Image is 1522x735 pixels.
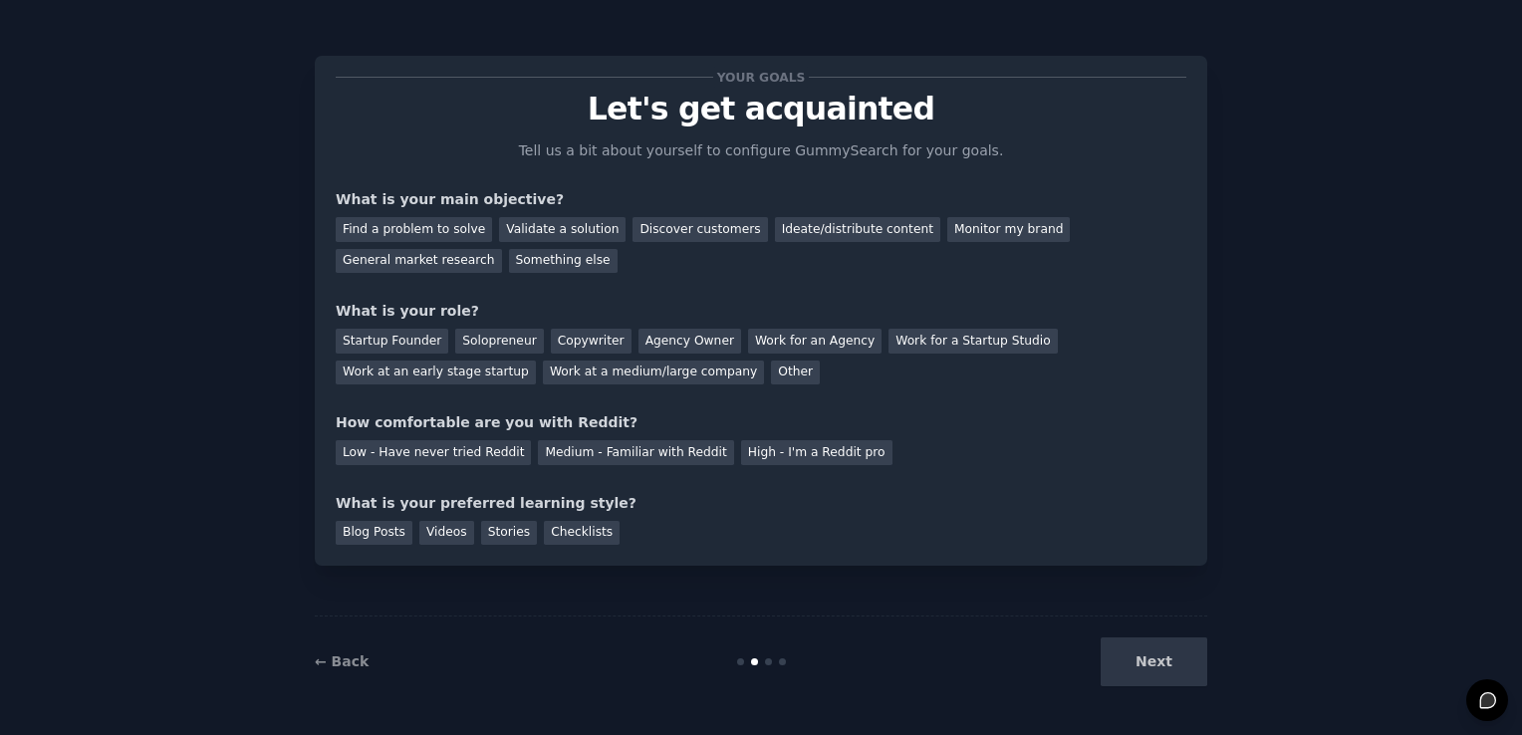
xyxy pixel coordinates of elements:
[336,249,502,274] div: General market research
[336,440,531,465] div: Low - Have never tried Reddit
[638,329,741,354] div: Agency Owner
[336,189,1186,210] div: What is your main objective?
[748,329,882,354] div: Work for an Agency
[771,361,820,385] div: Other
[543,361,764,385] div: Work at a medium/large company
[336,217,492,242] div: Find a problem to solve
[336,92,1186,126] p: Let's get acquainted
[336,361,536,385] div: Work at an early stage startup
[888,329,1057,354] div: Work for a Startup Studio
[775,217,940,242] div: Ideate/distribute content
[551,329,632,354] div: Copywriter
[544,521,620,546] div: Checklists
[336,493,1186,514] div: What is your preferred learning style?
[336,301,1186,322] div: What is your role?
[315,653,369,669] a: ← Back
[336,329,448,354] div: Startup Founder
[538,440,733,465] div: Medium - Familiar with Reddit
[510,140,1012,161] p: Tell us a bit about yourself to configure GummySearch for your goals.
[419,521,474,546] div: Videos
[633,217,767,242] div: Discover customers
[499,217,626,242] div: Validate a solution
[741,440,892,465] div: High - I'm a Reddit pro
[336,521,412,546] div: Blog Posts
[455,329,543,354] div: Solopreneur
[509,249,618,274] div: Something else
[481,521,537,546] div: Stories
[336,412,1186,433] div: How comfortable are you with Reddit?
[947,217,1070,242] div: Monitor my brand
[713,67,809,88] span: Your goals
